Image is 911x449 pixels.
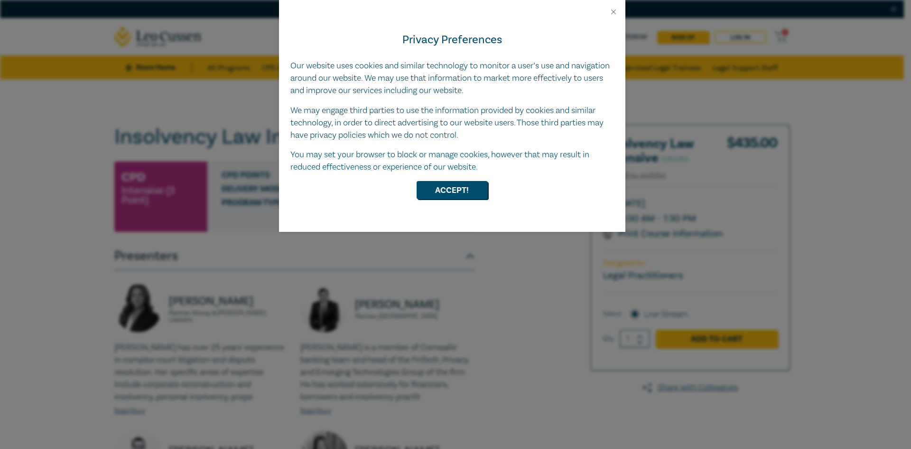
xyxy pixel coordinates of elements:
[290,149,614,173] p: You may set your browser to block or manage cookies, however that may result in reduced effective...
[290,60,614,97] p: Our website uses cookies and similar technology to monitor a user’s use and navigation around our...
[290,105,614,142] p: We may engage third parties to use the information provided by cookies and similar technology, in...
[609,8,618,16] button: Close
[290,31,614,48] h4: Privacy Preferences
[417,181,488,199] button: Accept!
